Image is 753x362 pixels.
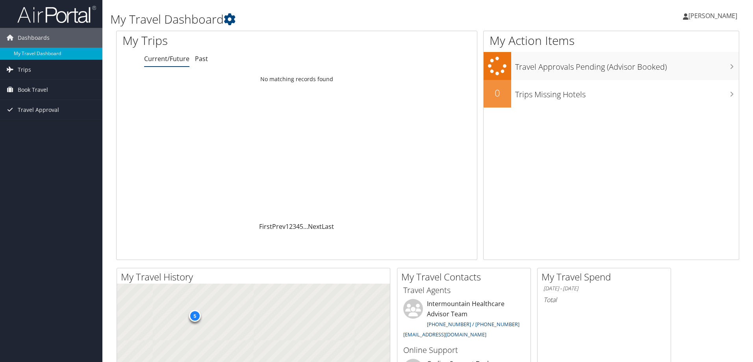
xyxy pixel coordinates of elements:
a: Past [195,54,208,63]
h2: My Travel Contacts [401,270,530,284]
td: No matching records found [117,72,477,86]
a: 4 [296,222,300,231]
h1: My Trips [122,32,321,49]
a: Last [322,222,334,231]
h3: Travel Approvals Pending (Advisor Booked) [515,58,739,72]
h1: My Action Items [484,32,739,49]
a: 0Trips Missing Hotels [484,80,739,108]
a: Current/Future [144,54,189,63]
img: airportal-logo.png [17,5,96,24]
h3: Trips Missing Hotels [515,85,739,100]
a: 1 [286,222,289,231]
h2: My Travel History [121,270,390,284]
span: Travel Approval [18,100,59,120]
h2: My Travel Spend [542,270,671,284]
a: [PERSON_NAME] [683,4,745,28]
a: [PHONE_NUMBER] / [PHONE_NUMBER] [427,321,519,328]
h6: [DATE] - [DATE] [543,285,665,292]
div: 5 [189,310,200,322]
h6: Total [543,295,665,304]
h3: Travel Agents [403,285,525,296]
li: Intermountain Healthcare Advisor Team [399,299,529,341]
span: … [303,222,308,231]
h3: Online Support [403,345,525,356]
span: Book Travel [18,80,48,100]
a: Prev [272,222,286,231]
a: First [259,222,272,231]
a: [EMAIL_ADDRESS][DOMAIN_NAME] [403,331,486,338]
a: 3 [293,222,296,231]
a: Next [308,222,322,231]
h2: 0 [484,86,511,100]
h1: My Travel Dashboard [110,11,534,28]
span: Trips [18,60,31,80]
span: [PERSON_NAME] [688,11,737,20]
span: Dashboards [18,28,50,48]
a: 2 [289,222,293,231]
a: 5 [300,222,303,231]
a: Travel Approvals Pending (Advisor Booked) [484,52,739,80]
